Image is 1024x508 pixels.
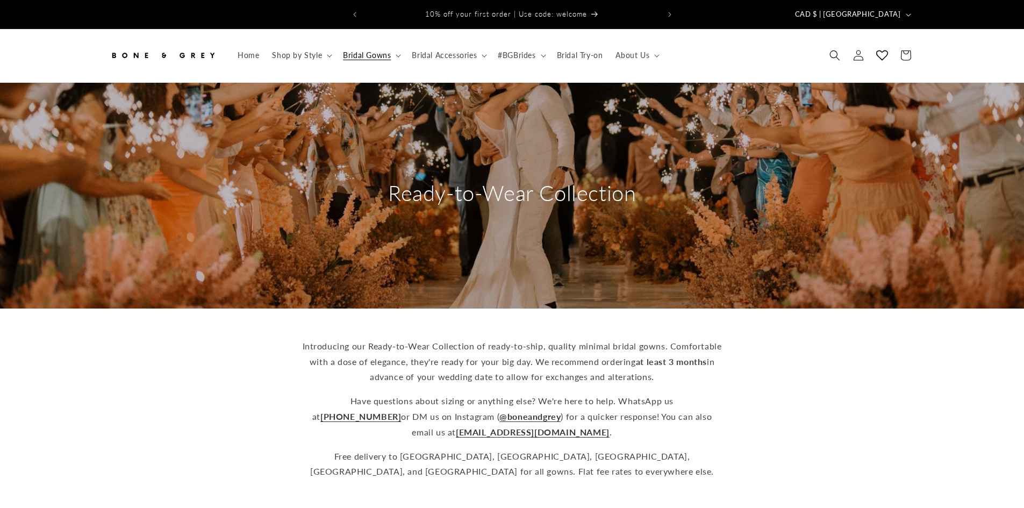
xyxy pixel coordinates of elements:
[456,427,610,437] a: [EMAIL_ADDRESS][DOMAIN_NAME]
[425,10,587,18] span: 10% off your first order | Use code: welcome
[109,44,217,67] img: Bone and Grey Bridal
[550,44,610,67] a: Bridal Try-on
[320,411,401,421] a: [PHONE_NUMBER]
[405,44,491,67] summary: Bridal Accessories
[231,44,266,67] a: Home
[238,51,259,60] span: Home
[266,44,336,67] summary: Shop by Style
[388,179,636,207] h2: Ready-to-Wear Collection
[789,4,915,25] button: CAD $ | [GEOGRAPHIC_DATA]
[795,9,901,20] span: CAD $ | [GEOGRAPHIC_DATA]
[412,51,477,60] span: Bridal Accessories
[823,44,847,67] summary: Search
[636,356,707,367] strong: at least 3 months
[105,40,220,71] a: Bone and Grey Bridal
[303,449,722,480] p: Free delivery to [GEOGRAPHIC_DATA], [GEOGRAPHIC_DATA], [GEOGRAPHIC_DATA], [GEOGRAPHIC_DATA], and ...
[498,51,535,60] span: #BGBrides
[336,44,405,67] summary: Bridal Gowns
[343,51,391,60] span: Bridal Gowns
[491,44,550,67] summary: #BGBrides
[557,51,603,60] span: Bridal Try-on
[499,411,561,421] a: @boneandgrey
[615,51,649,60] span: About Us
[609,44,664,67] summary: About Us
[658,4,682,25] button: Next announcement
[272,51,322,60] span: Shop by Style
[303,393,722,440] p: Have questions about sizing or anything else? We're here to help. WhatsApp us at or DM us on Inst...
[303,339,722,385] p: Introducing our Ready-to-Wear Collection of ready-to-ship, quality minimal bridal gowns. Comforta...
[343,4,367,25] button: Previous announcement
